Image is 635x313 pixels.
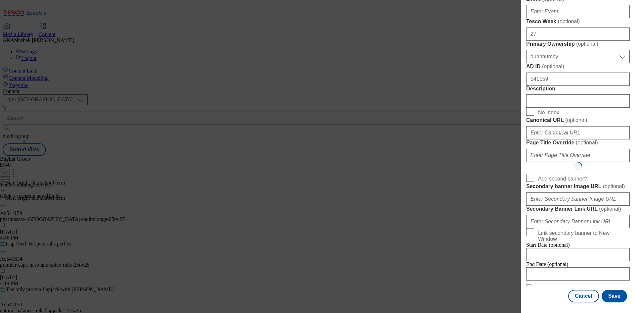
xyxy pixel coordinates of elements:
label: Page Title Override [526,139,630,146]
span: End Date (optional) [526,261,568,267]
span: ( optional ) [599,206,621,212]
label: Description [526,86,630,92]
label: AD ID [526,63,630,70]
span: Link secondary banner to New Window [538,230,627,242]
input: Enter Secondary Banner Link URL [526,215,630,228]
input: Enter Secondary banner Image URL [526,192,630,206]
span: ( optional ) [603,183,625,189]
button: Save [602,290,627,302]
input: Enter Description [526,94,630,108]
span: ( optional ) [576,140,598,145]
label: Secondary Banner Link URL [526,206,630,212]
input: Enter Canonical URL [526,126,630,139]
label: Tesco Week [526,18,630,25]
label: Canonical URL [526,117,630,124]
button: Cancel [568,290,599,302]
input: Enter Tesco Week [526,27,630,41]
label: Primary Ownership [526,41,630,47]
label: Secondary banner Image URL [526,183,630,190]
input: Enter Date [526,267,630,281]
input: Enter Page Title Override [526,149,630,162]
span: ( optional ) [558,19,580,24]
input: Enter Event [526,5,630,18]
input: Enter AD ID [526,73,630,86]
span: ( optional ) [565,117,587,123]
span: No Index [538,110,559,116]
span: Add second banner? [538,176,587,182]
span: Start Date (optional) [526,242,570,248]
input: Enter Date [526,248,630,261]
span: ( optional ) [576,41,598,47]
span: ( optional ) [542,64,564,69]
